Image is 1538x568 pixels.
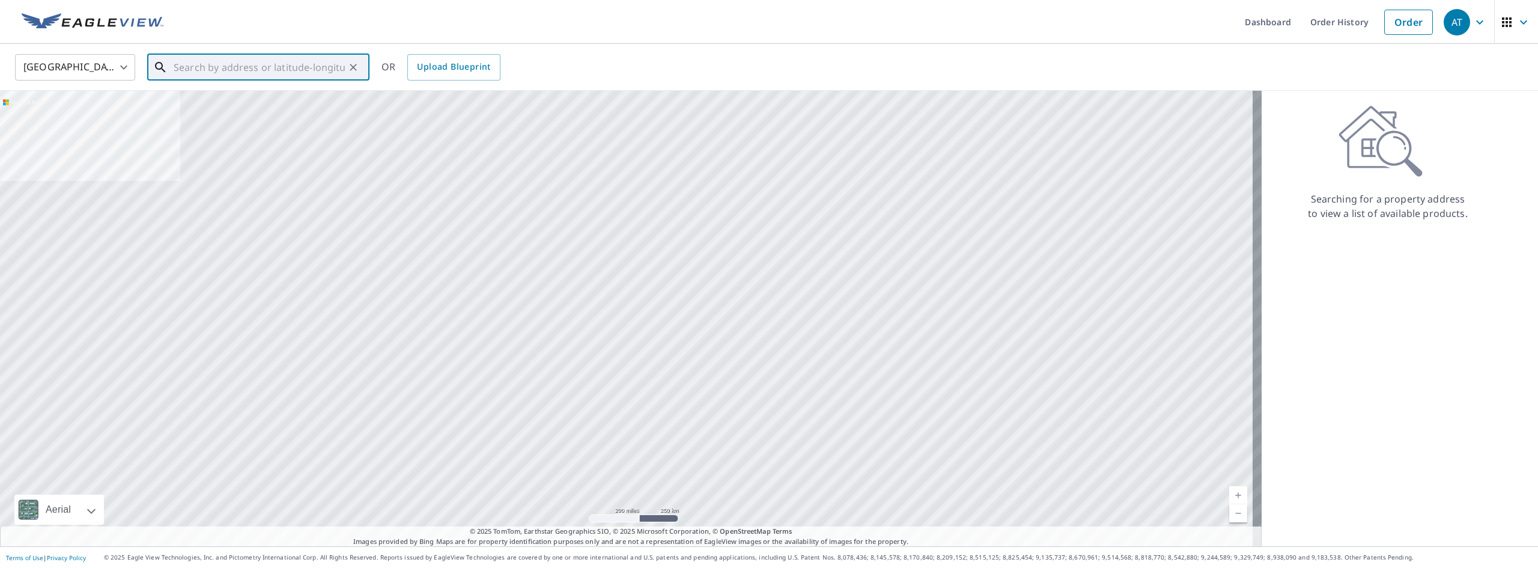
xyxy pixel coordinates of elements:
[417,60,490,75] span: Upload Blueprint
[42,495,74,525] div: Aerial
[381,54,500,81] div: OR
[14,495,104,525] div: Aerial
[22,13,163,31] img: EV Logo
[345,59,362,76] button: Clear
[773,527,792,536] a: Terms
[6,554,86,561] p: |
[1229,486,1247,504] a: Current Level 5, Zoom In
[15,50,135,84] div: [GEOGRAPHIC_DATA]
[47,554,86,562] a: Privacy Policy
[720,527,770,536] a: OpenStreetMap
[1307,192,1468,221] p: Searching for a property address to view a list of available products.
[174,50,345,84] input: Search by address or latitude-longitude
[1384,10,1433,35] a: Order
[470,527,792,537] span: © 2025 TomTom, Earthstar Geographics SIO, © 2025 Microsoft Corporation, ©
[1229,504,1247,522] a: Current Level 5, Zoom Out
[6,554,43,562] a: Terms of Use
[104,553,1532,562] p: © 2025 Eagle View Technologies, Inc. and Pictometry International Corp. All Rights Reserved. Repo...
[407,54,500,81] a: Upload Blueprint
[1444,9,1470,35] div: AT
